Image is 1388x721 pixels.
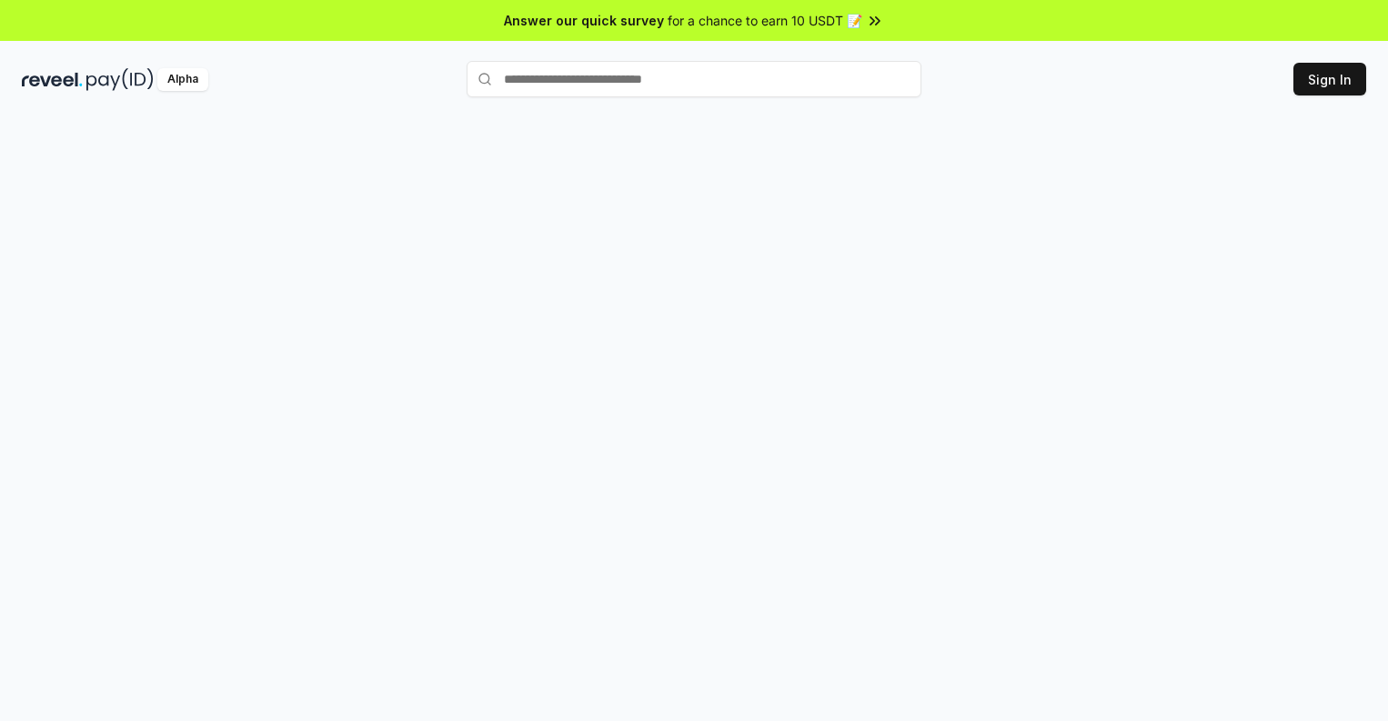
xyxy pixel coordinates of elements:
[22,68,83,91] img: reveel_dark
[86,68,154,91] img: pay_id
[504,11,664,30] span: Answer our quick survey
[668,11,862,30] span: for a chance to earn 10 USDT 📝
[1293,63,1366,95] button: Sign In
[157,68,208,91] div: Alpha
